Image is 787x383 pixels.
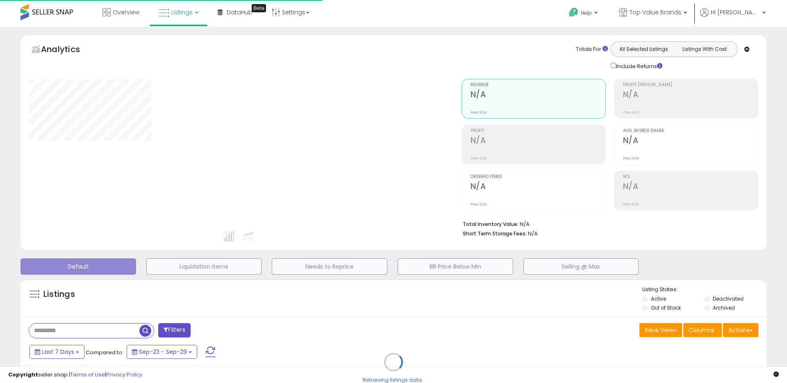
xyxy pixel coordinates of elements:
h2: N/A [623,90,758,101]
strong: Copyright [8,371,38,378]
span: ROI [623,175,758,179]
small: Prev: N/A [471,202,487,207]
span: N/A [528,230,538,237]
span: Avg. Buybox Share [623,129,758,133]
b: Total Inventory Value: [463,221,519,228]
span: Revenue [471,83,605,87]
small: Prev: N/A [623,110,639,115]
h2: N/A [471,90,605,101]
span: Hi [PERSON_NAME] [711,8,760,16]
button: Listings With Cost [674,44,735,55]
div: seller snap | | [8,371,142,379]
button: BB Price Below Min [398,258,513,275]
small: Prev: N/A [623,156,639,161]
span: Ordered Items [471,175,605,179]
a: Hi [PERSON_NAME] [700,8,766,27]
span: DataHub [227,8,252,16]
span: Profit [471,129,605,133]
span: Overview [113,8,139,16]
h2: N/A [623,182,758,193]
b: Short Term Storage Fees: [463,230,527,237]
h2: N/A [471,136,605,147]
button: Needs to Reprice [272,258,387,275]
div: Totals For [576,46,608,53]
span: Help [581,9,592,16]
span: Listings [171,8,193,16]
small: Prev: N/A [623,202,639,207]
li: N/A [463,219,752,228]
small: Prev: N/A [471,156,487,161]
small: Prev: N/A [471,110,487,115]
h2: N/A [471,182,605,193]
a: Help [562,1,606,27]
div: Tooltip anchor [252,4,266,12]
button: Liquidation Items [146,258,262,275]
div: Include Returns [605,61,672,71]
span: Top Value Brands [630,8,681,16]
span: Profit [PERSON_NAME] [623,83,758,87]
h2: N/A [623,136,758,147]
button: Default [20,258,136,275]
h5: Analytics [41,43,96,57]
button: All Selected Listings [613,44,674,55]
button: Selling @ Max [523,258,639,275]
i: Get Help [569,7,579,18]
